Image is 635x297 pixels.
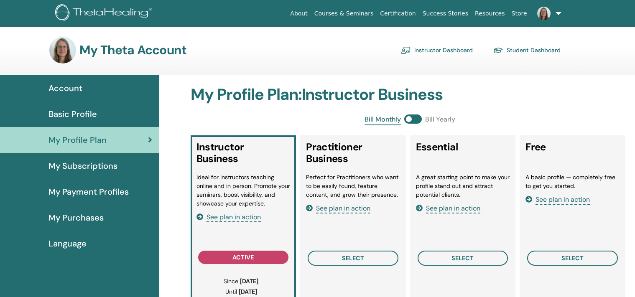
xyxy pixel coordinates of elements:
[48,237,87,250] span: Language
[451,254,474,262] span: select
[198,251,289,264] button: active
[287,6,311,21] a: About
[418,251,508,266] button: select
[48,108,97,120] span: Basic Profile
[419,6,472,21] a: Success Stories
[306,204,370,213] a: See plan in action
[306,173,400,199] li: Perfect for Practitioners who want to be easily found, feature content, and grow their presence.
[196,173,291,208] li: Ideal for Instructors teaching online and in person. Promote your seminars, boost visibility, and...
[55,4,155,23] img: logo.png
[401,43,473,57] a: Instructor Dashboard
[48,211,104,224] span: My Purchases
[48,185,129,198] span: My Payment Profiles
[401,46,411,54] img: chalkboard-teacher.svg
[316,204,370,213] span: See plan in action
[425,114,455,125] span: Bill Yearly
[416,173,510,199] li: A great starting point to make your profile stand out and attract potential clients.
[377,6,419,21] a: Certification
[493,47,503,54] img: graduation-cap.svg
[49,37,76,63] img: default.jpg
[308,251,398,266] button: select
[493,43,561,57] a: Student Dashboard
[311,6,377,21] a: Courses & Seminars
[426,204,480,213] span: See plan in action
[201,277,282,286] p: Since
[79,43,186,58] h3: My Theta Account
[48,134,107,146] span: My Profile Plan
[536,195,590,205] span: See plan in action
[240,277,258,285] b: [DATE]
[525,173,620,190] li: A basic profile — completely free to get you started.
[239,288,257,295] b: [DATE]
[201,287,282,296] p: Until
[48,160,117,172] span: My Subscriptions
[525,195,590,204] a: See plan in action
[191,85,630,104] h2: My Profile Plan : Instructor Business
[207,213,261,222] span: See plan in action
[537,7,551,20] img: default.jpg
[416,204,480,213] a: See plan in action
[527,251,618,266] button: select
[232,254,254,261] span: active
[561,254,584,262] span: select
[365,114,401,125] span: Bill Monthly
[472,6,508,21] a: Resources
[48,82,82,94] span: Account
[508,6,530,21] a: Store
[196,213,261,221] a: See plan in action
[342,254,364,262] span: select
